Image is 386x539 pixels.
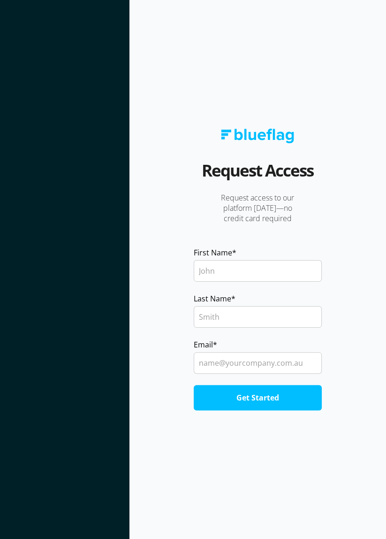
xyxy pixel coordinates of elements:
img: Blue Flag logo [221,129,294,143]
h2: Request Access [202,157,313,192]
input: Smith [194,306,322,328]
p: Request access to our platform [DATE]—no credit card required [194,192,322,223]
span: Email [194,339,213,350]
input: John [194,260,322,282]
input: name@yourcompany.com.au [194,352,322,374]
span: First Name [194,247,232,258]
input: Get Started [194,385,322,410]
span: Last Name [194,293,231,304]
